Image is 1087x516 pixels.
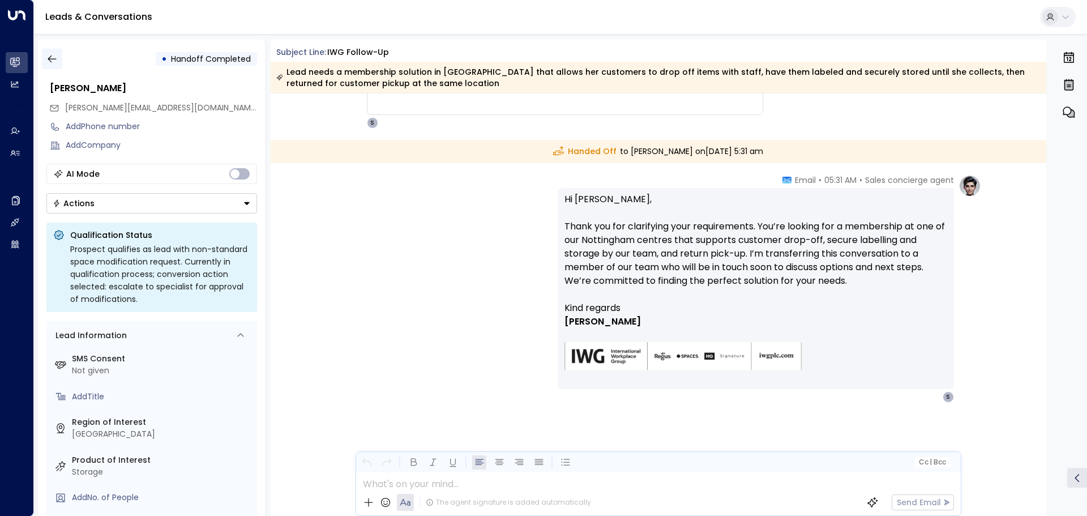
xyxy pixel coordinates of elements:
span: Cc Bcc [918,458,945,466]
span: [PERSON_NAME][EMAIL_ADDRESS][DOMAIN_NAME] [65,102,258,113]
span: Handoff Completed [171,53,251,65]
label: Product of Interest [72,454,253,466]
a: Leads & Conversations [45,10,152,23]
div: [GEOGRAPHIC_DATA] [72,428,253,440]
p: Hi [PERSON_NAME], Thank you for clarifying your requirements. You’re looking for a membership at ... [564,193,947,301]
div: IWG Follow-up [327,46,389,58]
div: Prospect qualifies as lead with non-standard space modification request. Currently in qualificati... [70,243,250,305]
span: sally@nottinghamweddingdresscleaning.co.uk [65,102,257,114]
div: [PERSON_NAME] [50,82,257,95]
img: profile-logo.png [958,174,981,197]
span: [PERSON_NAME] [564,315,641,329]
div: to [PERSON_NAME] on [DATE] 5:31 am [271,140,1047,163]
span: 05:31 AM [824,174,857,186]
div: Signature [564,301,947,385]
span: | [930,458,932,466]
div: The agent signature is added automatically [426,497,591,508]
button: Undo [360,455,374,470]
span: Sales concierge agent [865,174,954,186]
span: Subject Line: [276,46,326,58]
div: Not given [72,365,253,377]
div: Button group with a nested menu [46,193,257,214]
div: AddTitle [72,391,253,403]
span: Handed Off [553,146,617,157]
span: Email [795,174,816,186]
div: • [161,49,167,69]
span: • [859,174,862,186]
button: Cc|Bcc [914,457,950,468]
div: Storage [72,466,253,478]
div: AddPhone number [66,121,257,133]
div: S [943,391,954,403]
label: Region of Interest [72,416,253,428]
button: Actions [46,193,257,214]
label: SMS Consent [72,353,253,365]
div: Actions [53,198,95,208]
div: Lead Information [52,330,127,342]
div: AddCompany [66,139,257,151]
div: AddNo. of People [72,492,253,504]
div: AI Mode [66,168,100,180]
button: Redo [379,455,393,470]
p: Qualification Status [70,229,250,241]
span: Kind regards [564,301,620,315]
img: AIorK4zU2Kz5WUNqa9ifSKC9jFH1hjwenjvh85X70KBOPduETvkeZu4OqG8oPuqbwvp3xfXcMQJCRtwYb-SG [564,342,802,371]
div: Lead needs a membership solution in [GEOGRAPHIC_DATA] that allows her customers to drop off items... [276,66,1040,89]
div: S [367,117,378,129]
span: • [819,174,821,186]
